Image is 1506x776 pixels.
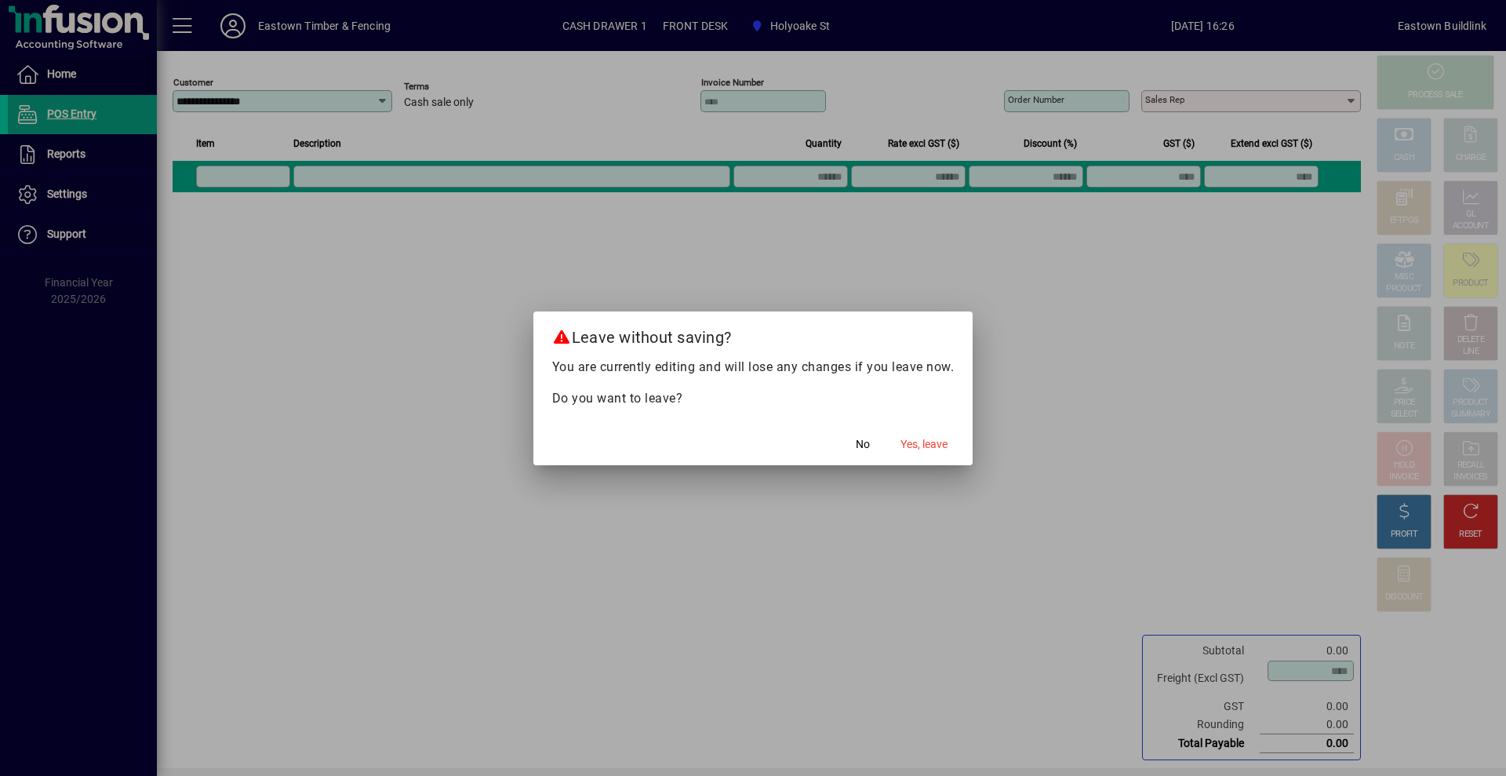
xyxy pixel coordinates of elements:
span: No [856,436,870,453]
button: Yes, leave [894,431,954,459]
p: You are currently editing and will lose any changes if you leave now. [552,358,955,377]
h2: Leave without saving? [533,311,973,357]
button: No [838,431,888,459]
p: Do you want to leave? [552,389,955,408]
span: Yes, leave [900,436,948,453]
